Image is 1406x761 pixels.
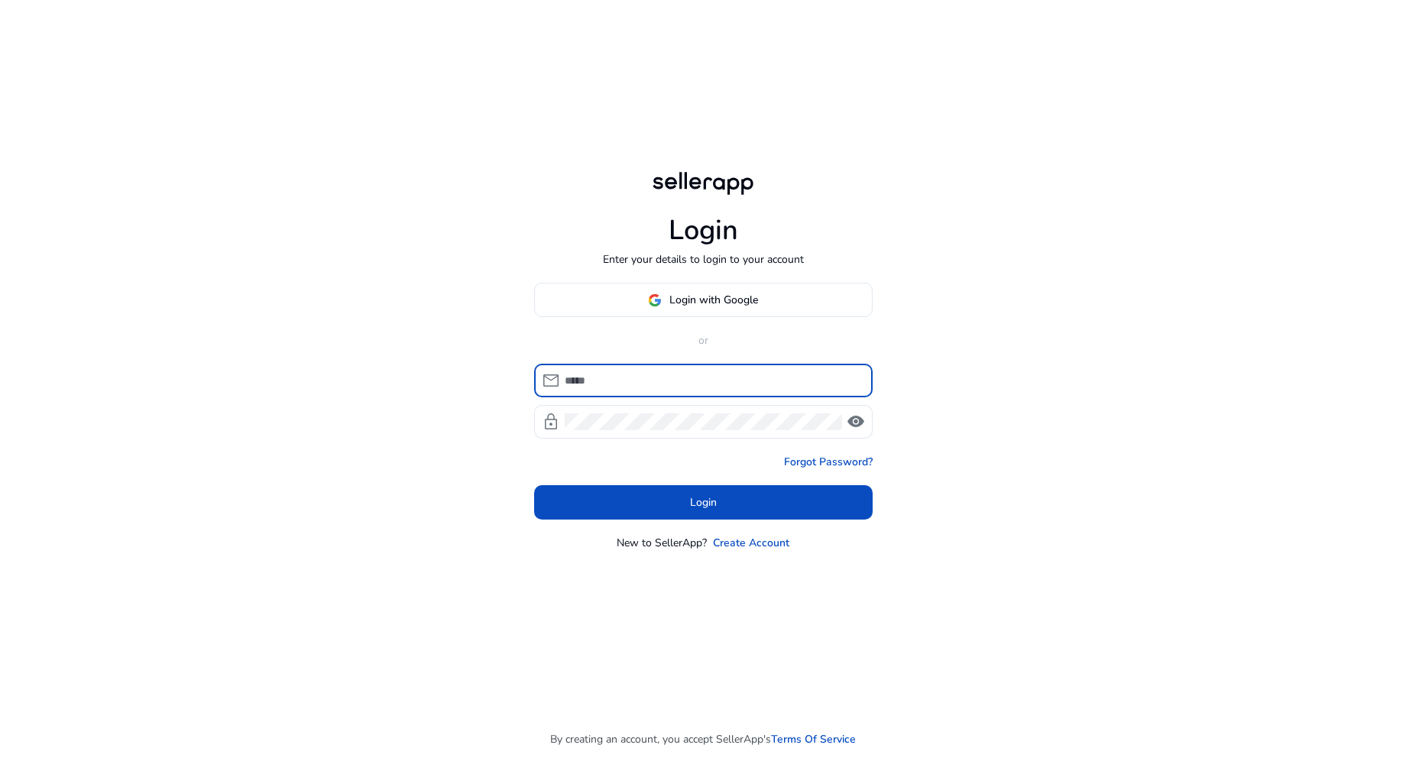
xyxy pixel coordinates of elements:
span: Login [690,494,717,510]
button: Login [534,485,873,520]
p: New to SellerApp? [617,535,707,551]
button: Login with Google [534,283,873,317]
span: lock [542,413,560,431]
h1: Login [669,214,738,247]
a: Terms Of Service [771,731,856,747]
span: mail [542,371,560,390]
p: Enter your details to login to your account [603,251,804,267]
a: Forgot Password? [784,454,873,470]
p: or [534,332,873,348]
img: google-logo.svg [648,293,662,307]
span: Login with Google [669,292,758,308]
span: visibility [847,413,865,431]
a: Create Account [713,535,789,551]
